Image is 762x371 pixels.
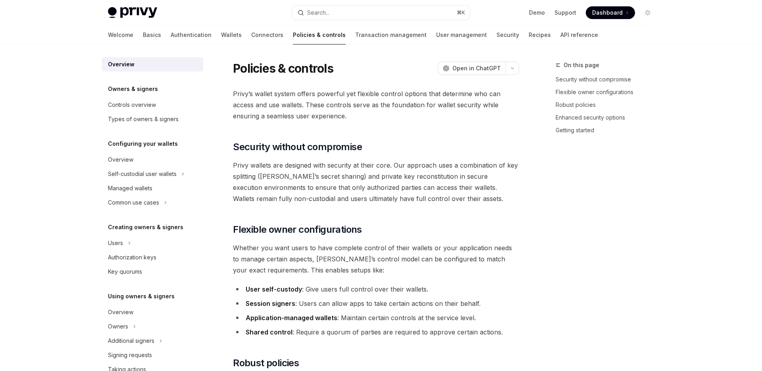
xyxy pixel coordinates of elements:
strong: Application-managed wallets [246,314,337,322]
a: Dashboard [586,6,635,19]
img: light logo [108,7,157,18]
a: Security [496,25,519,44]
span: Privy’s wallet system offers powerful yet flexible control options that determine who can access ... [233,88,519,122]
a: Overview [102,153,203,167]
div: Authorization keys [108,253,156,262]
a: Managed wallets [102,181,203,195]
a: Transaction management [355,25,427,44]
a: User management [436,25,487,44]
a: Welcome [108,25,133,44]
h5: Creating owners & signers [108,222,183,232]
a: Overview [102,305,203,319]
span: Dashboard [592,9,623,17]
a: Getting started [556,124,660,137]
strong: User self-custody [246,285,302,293]
a: API reference [560,25,598,44]
a: Overview [102,57,203,71]
a: Policies & controls [293,25,346,44]
div: Search... [307,8,329,17]
div: Overview [108,307,133,317]
button: Search...⌘K [292,6,470,20]
h5: Configuring your wallets [108,139,178,149]
div: Common use cases [108,198,159,207]
li: : Users can allow apps to take certain actions on their behalf. [233,298,519,309]
span: Privy wallets are designed with security at their core. Our approach uses a combination of key sp... [233,160,519,204]
span: Flexible owner configurations [233,223,362,236]
span: Whether you want users to have complete control of their wallets or your application needs to man... [233,242,519,276]
a: Authorization keys [102,250,203,265]
h1: Policies & controls [233,61,333,75]
a: Flexible owner configurations [556,86,660,99]
div: Types of owners & signers [108,114,179,124]
button: Toggle dark mode [641,6,654,19]
strong: Session signers [246,300,295,307]
a: Robust policies [556,99,660,111]
a: Basics [143,25,161,44]
li: : Maintain certain controls at the service level. [233,312,519,323]
a: Recipes [529,25,551,44]
a: Types of owners & signers [102,112,203,126]
button: Open in ChatGPT [438,62,506,75]
div: Additional signers [108,336,154,346]
div: Self-custodial user wallets [108,169,177,179]
div: Managed wallets [108,184,152,193]
strong: Shared control [246,328,292,336]
span: ⌘ K [457,10,465,16]
span: Security without compromise [233,141,362,153]
a: Controls overview [102,98,203,112]
div: Users [108,238,123,248]
a: Authentication [171,25,212,44]
h5: Owners & signers [108,84,158,94]
div: Overview [108,60,135,69]
a: Enhanced security options [556,111,660,124]
div: Controls overview [108,100,156,110]
span: On this page [564,60,599,70]
a: Support [554,9,576,17]
a: Key quorums [102,265,203,279]
a: Signing requests [102,348,203,362]
h5: Using owners & signers [108,292,175,301]
span: Open in ChatGPT [452,64,501,72]
div: Signing requests [108,350,152,360]
a: Demo [529,9,545,17]
a: Wallets [221,25,242,44]
a: Connectors [251,25,283,44]
div: Key quorums [108,267,142,276]
div: Overview [108,155,133,164]
li: : Give users full control over their wallets. [233,284,519,295]
li: : Require a quorum of parties are required to approve certain actions. [233,327,519,338]
div: Owners [108,322,128,331]
a: Security without compromise [556,73,660,86]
